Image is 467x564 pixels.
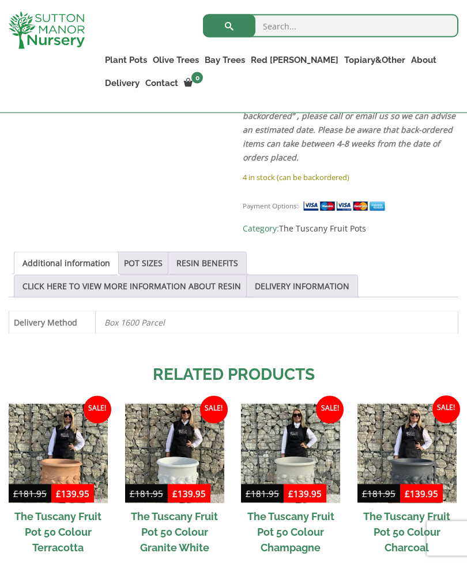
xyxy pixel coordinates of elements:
a: Sale! The Tuscany Fruit Pot 50 Colour Charcoal [357,404,457,561]
img: The Tuscany Fruit Pot 50 Colour Granite White [125,404,224,503]
p: Box 1600 Parcel [104,312,449,333]
h2: The Tuscany Fruit Pot 50 Colour Champagne [241,503,340,561]
h2: Related products [9,363,458,387]
bdi: 181.95 [130,488,163,499]
a: CLICK HERE TO VIEW MORE INFORMATION ABOUT RESIN [22,275,241,297]
bdi: 139.95 [405,488,438,499]
a: RESIN BENEFITS [176,252,238,274]
table: Product Details [9,311,458,334]
span: Category: [243,222,458,236]
bdi: 139.95 [172,488,206,499]
span: Sale! [432,396,460,424]
bdi: 139.95 [56,488,89,499]
span: £ [405,488,410,499]
th: Delivery Method [9,311,96,333]
small: Payment Options: [243,201,299,210]
a: Additional information [22,252,110,274]
img: payment supported [303,200,389,212]
span: Sale! [84,396,111,424]
a: Olive Trees [150,52,202,68]
h2: The Tuscany Fruit Pot 50 Colour Granite White [125,503,224,561]
bdi: 181.95 [13,488,47,499]
h2: The Tuscany Fruit Pot 50 Colour Charcoal [357,503,457,561]
a: About [408,52,439,68]
h2: The Tuscany Fruit Pot 50 Colour Terracotta [9,503,108,561]
input: Search... [203,14,458,38]
img: The Tuscany Fruit Pot 50 Colour Terracotta [9,404,108,503]
a: DELIVERY INFORMATION [255,275,349,297]
bdi: 181.95 [362,488,396,499]
span: £ [246,488,251,499]
a: Plant Pots [102,52,150,68]
span: £ [362,488,367,499]
a: The Tuscany Fruit Pots [279,223,366,234]
a: Sale! The Tuscany Fruit Pot 50 Colour Terracotta [9,404,108,561]
bdi: 181.95 [246,488,279,499]
a: Sale! The Tuscany Fruit Pot 50 Colour Granite White [125,404,224,561]
span: 0 [191,72,203,84]
a: Topiary&Other [341,52,408,68]
a: Contact [142,75,181,91]
span: £ [130,488,135,499]
span: Sale! [200,396,228,424]
p: 4 in stock (can be backordered) [243,170,458,184]
a: Delivery [102,75,142,91]
bdi: 139.95 [288,488,322,499]
span: Sale! [316,396,344,424]
img: The Tuscany Fruit Pot 50 Colour Charcoal [357,404,457,503]
em: When stock shows “available on back-order or can be backordered” , please call or email us so we ... [243,96,455,163]
a: POT SIZES [124,252,163,274]
a: Bay Trees [202,52,248,68]
span: £ [288,488,293,499]
span: £ [172,488,178,499]
span: £ [13,488,18,499]
a: Red [PERSON_NAME] [248,52,341,68]
a: Sale! The Tuscany Fruit Pot 50 Colour Champagne [241,404,340,561]
a: 0 [181,75,206,91]
img: logo [9,12,85,49]
img: The Tuscany Fruit Pot 50 Colour Champagne [241,404,340,503]
span: £ [56,488,61,499]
